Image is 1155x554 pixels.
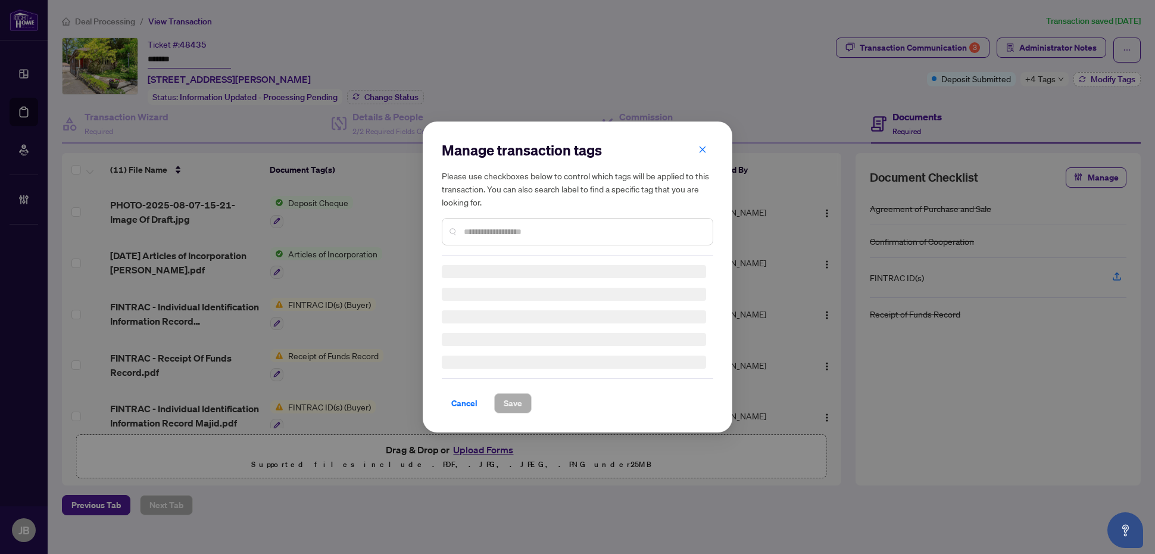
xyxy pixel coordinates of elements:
[442,169,713,208] h5: Please use checkboxes below to control which tags will be applied to this transaction. You can al...
[451,394,477,413] span: Cancel
[442,393,487,413] button: Cancel
[698,145,707,154] span: close
[494,393,532,413] button: Save
[1107,512,1143,548] button: Open asap
[442,141,713,160] h2: Manage transaction tags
